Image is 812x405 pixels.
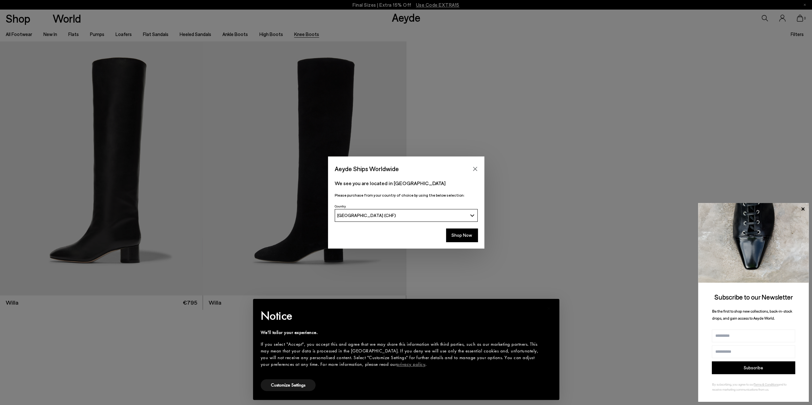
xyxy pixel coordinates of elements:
span: [GEOGRAPHIC_DATA] (CHF) [337,213,396,218]
span: Country [335,204,346,208]
a: Terms & Conditions [754,382,778,386]
div: We'll tailor your experience. [261,329,541,336]
a: privacy policy [397,361,425,367]
span: Be the first to shop new collections, back-in-stock drops, and gain access to Aeyde World. [712,309,792,321]
h2: Notice [261,307,541,324]
span: By subscribing, you agree to our [712,382,754,386]
p: We see you are located in [GEOGRAPHIC_DATA] [335,179,478,187]
span: × [547,303,551,313]
div: If you select "Accept", you accept this and agree that we may share this information with third p... [261,341,541,368]
button: Shop Now [446,228,478,242]
button: Subscribe [712,361,795,374]
button: Close this notice [541,301,557,316]
span: Subscribe to our Newsletter [714,293,793,301]
span: Aeyde Ships Worldwide [335,163,399,174]
p: Please purchase from your country of choice by using the below selection: [335,192,478,198]
button: Customize Settings [261,379,316,391]
img: ca3f721fb6ff708a270709c41d776025.jpg [698,203,809,283]
button: Close [470,164,480,174]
